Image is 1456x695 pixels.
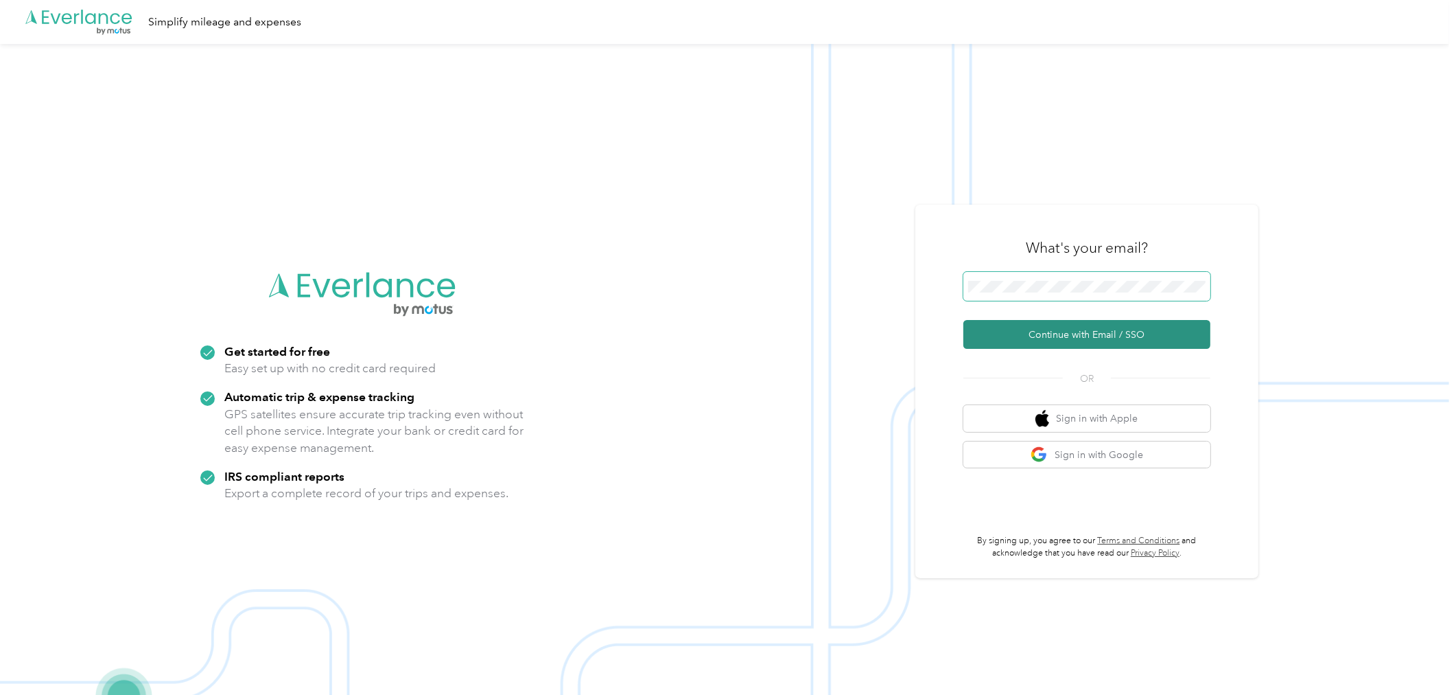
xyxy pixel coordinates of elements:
[224,344,330,358] strong: Get started for free
[1098,536,1180,546] a: Terms and Conditions
[963,405,1210,432] button: apple logoSign in with Apple
[1063,372,1111,386] span: OR
[1026,238,1148,258] h3: What's your email?
[224,406,524,457] p: GPS satellites ensure accurate trip tracking even without cell phone service. Integrate your bank...
[224,485,508,502] p: Export a complete record of your trips and expenses.
[1031,446,1048,464] img: google logo
[224,360,436,377] p: Easy set up with no credit card required
[963,535,1210,559] p: By signing up, you agree to our and acknowledge that you have read our .
[1131,548,1179,558] a: Privacy Policy
[148,14,301,31] div: Simplify mileage and expenses
[224,469,344,483] strong: IRS compliant reports
[1035,410,1049,427] img: apple logo
[963,442,1210,468] button: google logoSign in with Google
[963,320,1210,349] button: Continue with Email / SSO
[224,389,414,404] strong: Automatic trip & expense tracking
